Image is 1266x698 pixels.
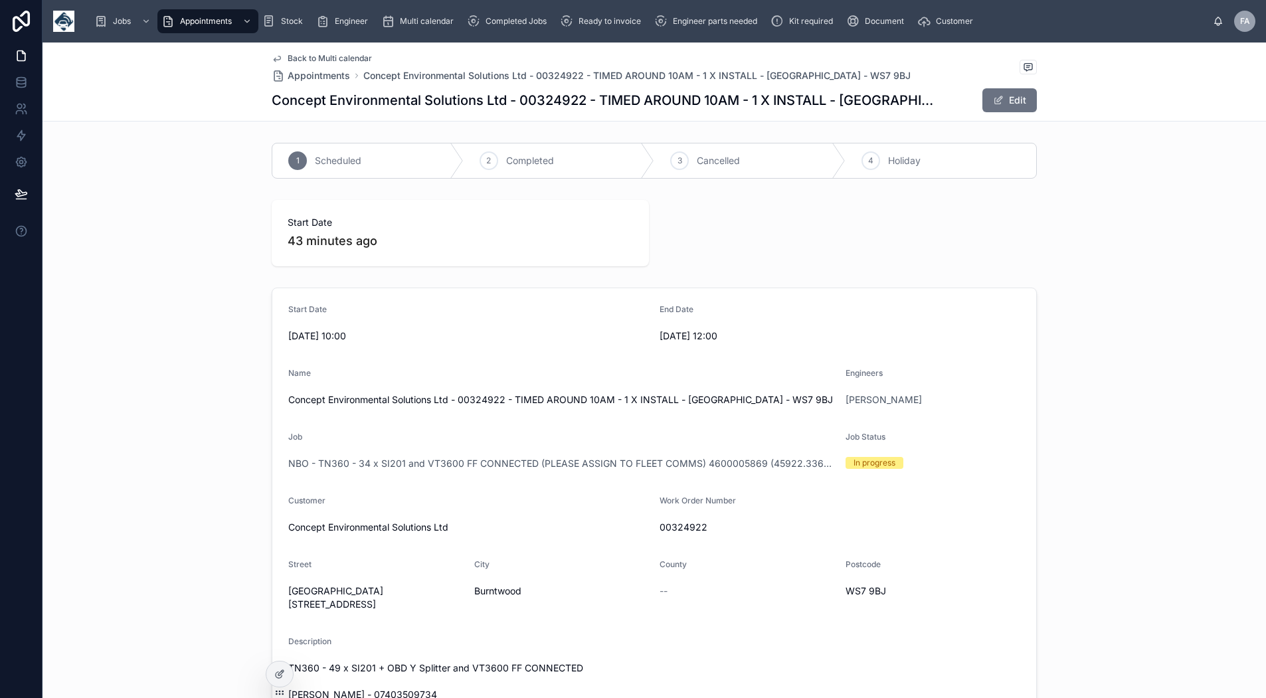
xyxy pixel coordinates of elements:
span: Engineer parts needed [673,16,757,27]
span: Jobs [113,16,131,27]
span: 1 [296,155,300,166]
span: Completed [506,154,554,167]
span: Start Date [288,216,633,229]
span: 3 [678,155,682,166]
span: Postcode [846,559,881,569]
a: Engineer parts needed [650,9,767,33]
span: City [474,559,490,569]
span: -- [660,584,668,598]
span: [DATE] 12:00 [660,329,1020,343]
a: Jobs [90,9,157,33]
span: Appointments [180,16,232,27]
h1: Concept Environmental Solutions Ltd - 00324922 - TIMED AROUND 10AM - 1 X INSTALL - [GEOGRAPHIC_DA... [272,91,937,110]
a: NBO - TN360 - 34 x SI201 and VT3600 FF CONNECTED (PLEASE ASSIGN TO FLEET COMMS) 4600005869 (45922... [288,457,835,470]
span: County [660,559,687,569]
a: Appointments [157,9,258,33]
span: Burntwood [474,584,650,598]
a: Appointments [272,69,350,82]
a: Stock [258,9,312,33]
a: Ready to invoice [556,9,650,33]
span: Job [288,432,302,442]
span: Ready to invoice [579,16,641,27]
a: Back to Multi calendar [272,53,372,64]
span: Job Status [846,432,885,442]
span: Description [288,636,331,646]
span: [DATE] 10:00 [288,329,649,343]
span: Engineers [846,368,883,378]
span: WS7 9BJ [846,584,1021,598]
button: Edit [982,88,1037,112]
span: Multi calendar [400,16,454,27]
span: Back to Multi calendar [288,53,372,64]
span: Name [288,368,311,378]
span: Customer [288,495,325,505]
span: Start Date [288,304,327,314]
a: Concept Environmental Solutions Ltd - 00324922 - TIMED AROUND 10AM - 1 X INSTALL - [GEOGRAPHIC_DA... [363,69,911,82]
span: Cancelled [697,154,740,167]
span: Scheduled [315,154,361,167]
span: [GEOGRAPHIC_DATA] [STREET_ADDRESS] [288,584,464,611]
a: Multi calendar [377,9,463,33]
a: Kit required [767,9,842,33]
div: In progress [854,457,895,469]
span: Work Order Number [660,495,736,505]
span: Appointments [288,69,350,82]
span: End Date [660,304,693,314]
a: [PERSON_NAME] [846,393,922,406]
span: Stock [281,16,303,27]
a: Engineer [312,9,377,33]
a: Document [842,9,913,33]
img: App logo [53,11,74,32]
span: Street [288,559,312,569]
span: Engineer [335,16,368,27]
span: Completed Jobs [486,16,547,27]
a: Customer [913,9,982,33]
span: Customer [936,16,973,27]
span: Holiday [888,154,921,167]
a: Completed Jobs [463,9,556,33]
span: 4 [868,155,873,166]
span: 00324922 [660,521,1020,534]
span: Concept Environmental Solutions Ltd - 00324922 - TIMED AROUND 10AM - 1 X INSTALL - [GEOGRAPHIC_DA... [288,393,835,406]
p: 43 minutes ago [288,232,377,250]
span: Kit required [789,16,833,27]
span: 2 [486,155,491,166]
span: Concept Environmental Solutions Ltd [288,521,649,534]
div: scrollable content [85,7,1213,36]
span: Document [865,16,904,27]
span: FA [1240,16,1250,27]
